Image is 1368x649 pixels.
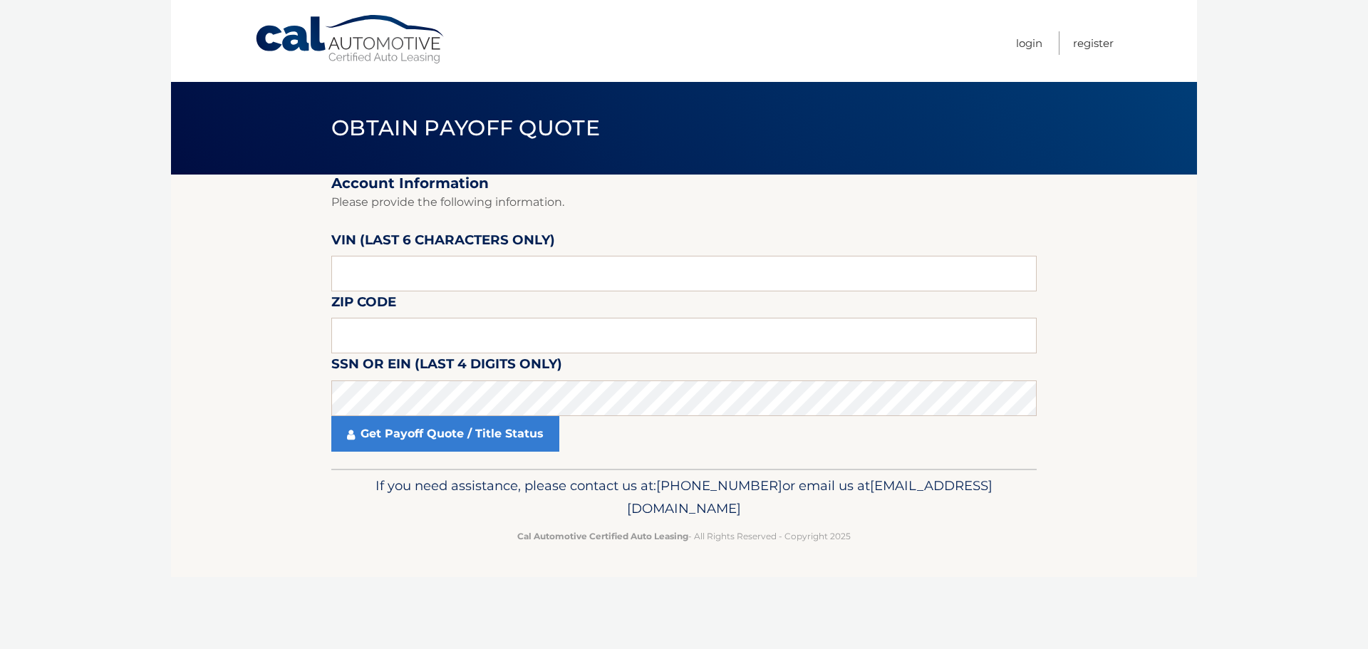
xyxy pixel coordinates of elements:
label: VIN (last 6 characters only) [331,229,555,256]
p: Please provide the following information. [331,192,1037,212]
span: Obtain Payoff Quote [331,115,600,141]
a: Cal Automotive [254,14,447,65]
p: If you need assistance, please contact us at: or email us at [341,474,1027,520]
strong: Cal Automotive Certified Auto Leasing [517,531,688,541]
label: Zip Code [331,291,396,318]
label: SSN or EIN (last 4 digits only) [331,353,562,380]
a: Get Payoff Quote / Title Status [331,416,559,452]
h2: Account Information [331,175,1037,192]
p: - All Rights Reserved - Copyright 2025 [341,529,1027,544]
a: Register [1073,31,1114,55]
a: Login [1016,31,1042,55]
span: [PHONE_NUMBER] [656,477,782,494]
